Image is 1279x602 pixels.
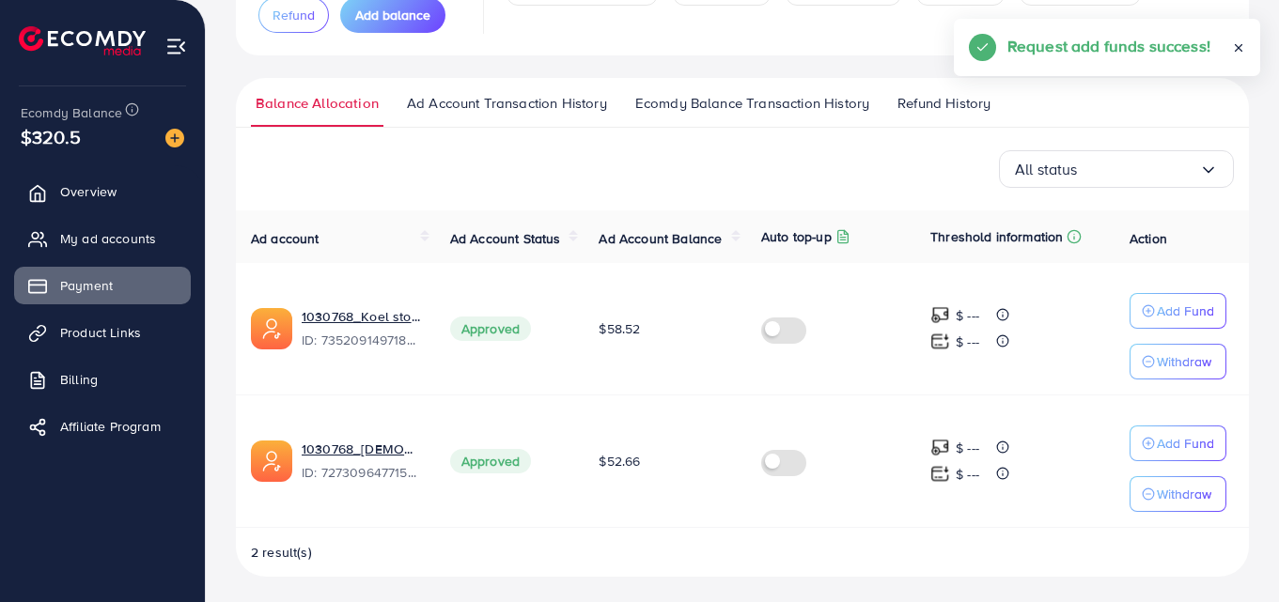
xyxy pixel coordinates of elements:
img: logo [19,26,146,55]
div: Search for option [999,150,1234,188]
img: ic-ads-acc.e4c84228.svg [251,308,292,349]
img: top-up amount [930,438,950,457]
span: Product Links [60,323,141,342]
p: Add Fund [1157,300,1214,322]
span: Approved [450,316,531,341]
a: Billing [14,361,191,398]
button: Withdraw [1130,476,1226,512]
span: $52.66 [599,452,640,471]
img: top-up amount [930,332,950,351]
a: Product Links [14,314,191,351]
span: Ad Account Transaction History [407,93,607,114]
p: $ --- [956,304,979,327]
span: Add balance [355,6,430,24]
span: Overview [60,182,117,201]
span: $320.5 [21,122,82,151]
div: <span class='underline'>1030768_Koel store_1711792217396</span></br>7352091497182806017 [302,307,420,350]
span: Affiliate Program [60,417,161,436]
span: Ecomdy Balance Transaction History [635,93,869,114]
button: Withdraw [1130,344,1226,379]
span: 2 result(s) [251,543,312,562]
span: My ad accounts [60,229,156,248]
img: menu [165,36,187,57]
a: Payment [14,267,191,304]
a: My ad accounts [14,220,191,257]
iframe: Chat [1199,517,1265,588]
img: ic-ads-acc.e4c84228.svg [251,440,292,482]
span: Balance Allocation [256,93,379,114]
a: Overview [14,173,191,210]
p: $ --- [956,463,979,486]
p: Threshold information [930,225,1063,248]
span: Refund [273,6,315,24]
h5: Request add funds success! [1007,34,1210,58]
img: image [165,129,184,147]
span: ID: 7352091497182806017 [302,331,420,349]
p: $ --- [956,437,979,459]
span: Approved [450,449,531,473]
p: $ --- [956,331,979,353]
a: 1030768_Koel store_1711792217396 [302,307,420,326]
span: Ad Account Balance [599,229,722,248]
img: top-up amount [930,464,950,484]
p: Withdraw [1157,350,1211,373]
p: Auto top-up [761,225,832,248]
a: Affiliate Program [14,408,191,445]
span: Action [1130,229,1167,248]
a: 1030768_[DEMOGRAPHIC_DATA] Belt_1693399755576 [302,440,420,458]
span: Refund History [897,93,990,114]
span: Ecomdy Balance [21,103,122,122]
span: ID: 7273096477155786754 [302,463,420,482]
input: Search for option [1078,155,1199,184]
span: Ad Account Status [450,229,561,248]
img: top-up amount [930,305,950,325]
p: Add Fund [1157,432,1214,455]
p: Withdraw [1157,483,1211,505]
span: Payment [60,276,113,295]
div: <span class='underline'>1030768_Lady Belt_1693399755576</span></br>7273096477155786754 [302,440,420,483]
button: Add Fund [1130,293,1226,329]
span: All status [1015,155,1078,184]
span: Ad account [251,229,320,248]
span: $58.52 [599,319,640,338]
button: Add Fund [1130,425,1226,461]
span: Billing [60,370,98,389]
